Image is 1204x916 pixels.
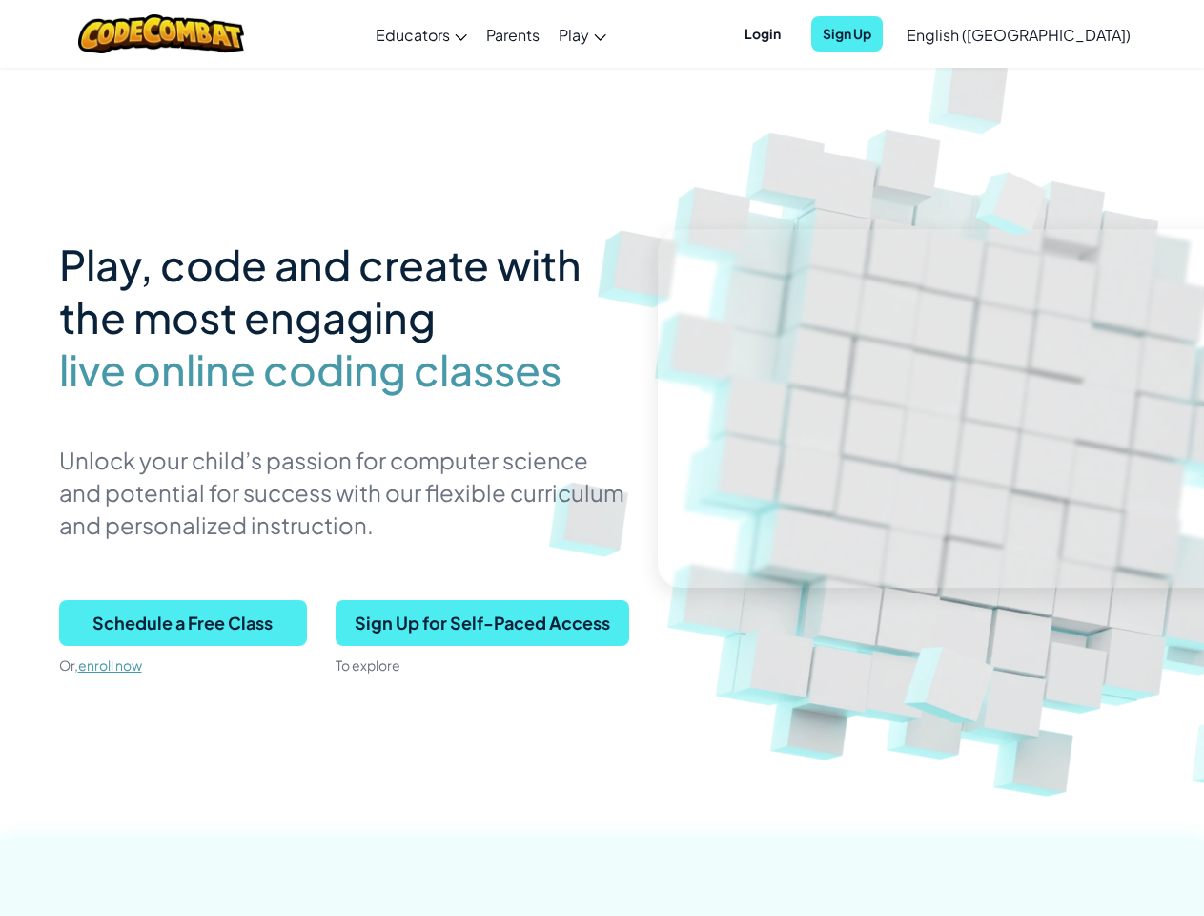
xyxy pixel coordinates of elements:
button: Schedule a Free Class [59,600,307,646]
span: To explore [336,656,400,674]
p: Unlock your child’s passion for computer science and potential for success with our flexible curr... [59,444,629,541]
a: English ([GEOGRAPHIC_DATA]) [897,9,1140,60]
span: Or, [59,656,78,674]
a: Parents [477,9,549,60]
span: Educators [376,25,450,45]
a: enroll now [78,656,142,674]
a: Play [549,9,616,60]
img: CodeCombat logo [78,14,245,53]
button: Sign Up for Self-Paced Access [336,600,629,646]
span: Play [559,25,589,45]
img: Overlap cubes [867,593,1041,762]
a: Educators [366,9,477,60]
img: Overlap cubes [948,141,1081,262]
button: Sign Up [811,16,883,52]
button: Login [733,16,792,52]
span: live online coding classes [59,343,561,396]
span: English ([GEOGRAPHIC_DATA]) [907,25,1131,45]
span: Play, code and create with the most engaging [59,238,582,343]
